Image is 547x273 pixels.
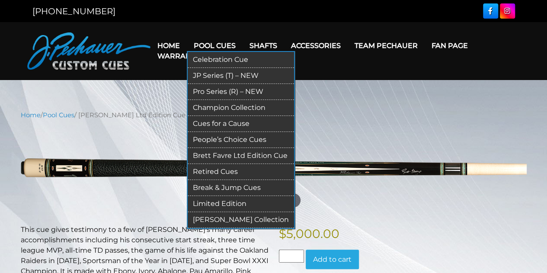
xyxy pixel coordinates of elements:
a: Accessories [284,35,348,57]
button: Add to cart [306,250,359,270]
a: Champion Collection [188,100,294,116]
bdi: 5,000.00 [279,226,339,241]
a: People’s Choice Cues [188,132,294,148]
a: Celebration Cue [188,52,294,68]
a: Fan Page [425,35,475,57]
a: Pool Cues [43,111,74,119]
a: Cart [206,45,239,67]
a: Home [150,35,187,57]
img: Pechauer Custom Cues [27,32,150,70]
a: Home [21,111,41,119]
a: Retired Cues [188,164,294,180]
a: Cues for a Cause [188,116,294,132]
a: [PHONE_NUMBER] [32,6,115,16]
a: Limited Edition [188,196,294,212]
a: Hover to zoom [21,126,527,211]
a: JP Series (T) – NEW [188,68,294,84]
a: Team Pechauer [348,35,425,57]
a: Shafts [243,35,284,57]
a: Break & Jump Cues [188,180,294,196]
a: Pro Series (R) – NEW [188,84,294,100]
a: [PERSON_NAME] Collection [188,212,294,228]
input: Product quantity [279,250,304,263]
a: Pool Cues [187,35,243,57]
span: $ [279,226,286,241]
nav: Breadcrumb [21,110,527,120]
img: favre-resized.png [21,126,527,211]
a: Warranty [150,45,206,67]
a: Brett Favre Ltd Edition Cue [188,148,294,164]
